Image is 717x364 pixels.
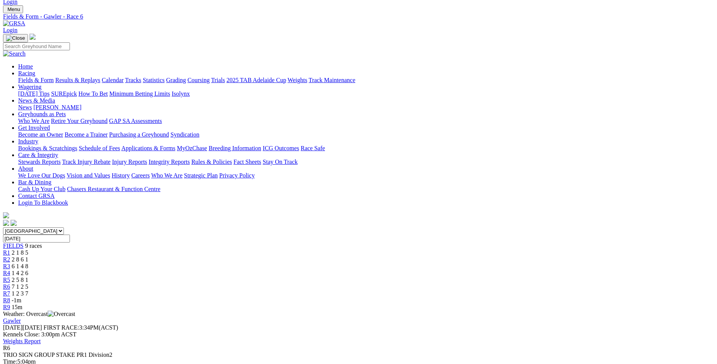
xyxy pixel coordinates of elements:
[3,311,75,317] span: Weather: Overcast
[3,283,10,290] a: R6
[3,352,714,358] div: TRIO SIGN GROUP STAKE PR1 Division2
[263,159,297,165] a: Stay On Track
[102,77,124,83] a: Calendar
[18,63,33,70] a: Home
[18,131,63,138] a: Become an Owner
[3,220,9,226] img: facebook.svg
[125,77,141,83] a: Tracks
[131,172,150,179] a: Careers
[43,324,118,331] span: 3:34PM(ACST)
[3,256,10,263] a: R2
[65,131,108,138] a: Become a Trainer
[219,172,255,179] a: Privacy Policy
[3,277,10,283] a: R5
[55,77,100,83] a: Results & Replays
[226,77,286,83] a: 2025 TAB Adelaide Cup
[12,263,28,269] span: 6 1 4 8
[12,256,28,263] span: 2 8 6 1
[18,118,714,124] div: Greyhounds as Pets
[29,34,36,40] img: logo-grsa-white.png
[112,159,147,165] a: Injury Reports
[143,77,165,83] a: Statistics
[67,186,160,192] a: Chasers Restaurant & Function Centre
[3,324,23,331] span: [DATE]
[3,297,10,303] a: R8
[3,27,17,33] a: Login
[18,186,714,193] div: Bar & Dining
[18,172,714,179] div: About
[12,249,28,256] span: 2 1 8 5
[18,138,38,145] a: Industry
[33,104,81,110] a: [PERSON_NAME]
[3,50,26,57] img: Search
[3,235,70,243] input: Select date
[3,20,25,27] img: GRSA
[149,159,190,165] a: Integrity Reports
[3,290,10,297] a: R7
[51,90,77,97] a: SUREpick
[18,97,55,104] a: News & Media
[79,145,120,151] a: Schedule of Fees
[12,304,22,310] span: 15m
[18,77,714,84] div: Racing
[18,77,54,83] a: Fields & Form
[18,111,66,117] a: Greyhounds as Pets
[18,145,77,151] a: Bookings & Scratchings
[309,77,355,83] a: Track Maintenance
[234,159,261,165] a: Fact Sheets
[3,317,21,324] a: Gawler
[3,345,10,351] span: R6
[25,243,42,249] span: 9 races
[12,283,28,290] span: 7 1 2 5
[18,145,714,152] div: Industry
[3,212,9,218] img: logo-grsa-white.png
[3,263,10,269] a: R3
[3,249,10,256] span: R1
[12,290,28,297] span: 1 2 3 7
[18,84,42,90] a: Wagering
[6,35,25,41] img: Close
[18,152,58,158] a: Care & Integrity
[18,118,50,124] a: Who We Are
[187,77,210,83] a: Coursing
[3,324,42,331] span: [DATE]
[109,118,162,124] a: GAP SA Assessments
[62,159,110,165] a: Track Injury Rebate
[18,104,32,110] a: News
[3,34,28,42] button: Toggle navigation
[12,297,22,303] span: -1m
[288,77,307,83] a: Weights
[79,90,108,97] a: How To Bet
[184,172,218,179] a: Strategic Plan
[18,179,51,185] a: Bar & Dining
[3,304,10,310] a: R9
[18,186,65,192] a: Cash Up Your Club
[18,70,35,76] a: Racing
[109,131,169,138] a: Purchasing a Greyhound
[3,338,41,344] a: Weights Report
[12,270,28,276] span: 1 4 2 6
[18,193,54,199] a: Contact GRSA
[51,118,108,124] a: Retire Your Greyhound
[18,90,50,97] a: [DATE] Tips
[263,145,299,151] a: ICG Outcomes
[67,172,110,179] a: Vision and Values
[43,324,79,331] span: FIRST RACE:
[18,159,714,165] div: Care & Integrity
[3,270,10,276] a: R4
[177,145,207,151] a: MyOzChase
[18,199,68,206] a: Login To Blackbook
[109,90,170,97] a: Minimum Betting Limits
[48,311,75,317] img: Overcast
[3,13,714,20] a: Fields & Form - Gawler - Race 6
[209,145,261,151] a: Breeding Information
[18,159,60,165] a: Stewards Reports
[191,159,232,165] a: Rules & Policies
[172,90,190,97] a: Isolynx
